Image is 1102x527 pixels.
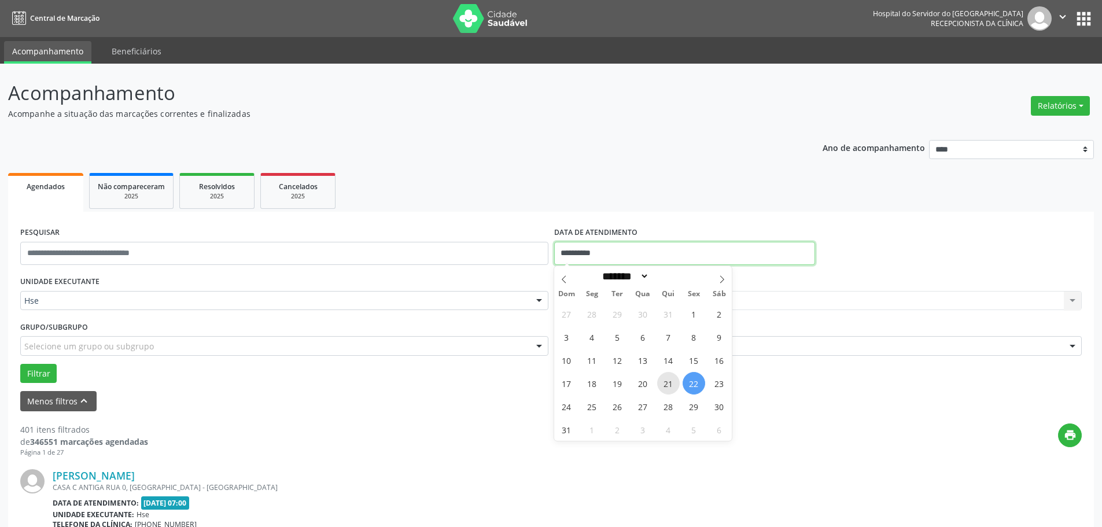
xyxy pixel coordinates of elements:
[605,290,630,298] span: Ter
[188,192,246,201] div: 2025
[141,496,190,510] span: [DATE] 07:00
[98,192,165,201] div: 2025
[606,418,629,441] span: Setembro 2, 2025
[555,326,578,348] span: Agosto 3, 2025
[53,482,908,492] div: CASA C ANTIGA RUA 0, [GEOGRAPHIC_DATA] - [GEOGRAPHIC_DATA]
[581,303,603,325] span: Julho 28, 2025
[555,372,578,395] span: Agosto 17, 2025
[581,349,603,371] span: Agosto 11, 2025
[20,391,97,411] button: Menos filtroskeyboard_arrow_up
[931,19,1023,28] span: Recepcionista da clínica
[823,140,925,154] p: Ano de acompanhamento
[137,510,149,519] span: Hse
[27,182,65,191] span: Agendados
[606,326,629,348] span: Agosto 5, 2025
[20,273,99,291] label: UNIDADE EXECUTANTE
[199,182,235,191] span: Resolvidos
[683,372,705,395] span: Agosto 22, 2025
[78,395,90,407] i: keyboard_arrow_up
[706,290,732,298] span: Sáb
[657,418,680,441] span: Setembro 4, 2025
[683,303,705,325] span: Agosto 1, 2025
[683,349,705,371] span: Agosto 15, 2025
[554,224,637,242] label: DATA DE ATENDIMENTO
[24,340,154,352] span: Selecione um grupo ou subgrupo
[4,41,91,64] a: Acompanhamento
[1031,96,1090,116] button: Relatórios
[606,372,629,395] span: Agosto 19, 2025
[20,364,57,384] button: Filtrar
[683,326,705,348] span: Agosto 8, 2025
[606,349,629,371] span: Agosto 12, 2025
[657,395,680,418] span: Agosto 28, 2025
[554,290,580,298] span: Dom
[53,510,134,519] b: Unidade executante:
[708,395,731,418] span: Agosto 30, 2025
[632,395,654,418] span: Agosto 27, 2025
[269,192,327,201] div: 2025
[20,436,148,448] div: de
[683,418,705,441] span: Setembro 5, 2025
[606,303,629,325] span: Julho 29, 2025
[98,182,165,191] span: Não compareceram
[1027,6,1052,31] img: img
[708,303,731,325] span: Agosto 2, 2025
[24,295,525,307] span: Hse
[8,79,768,108] p: Acompanhamento
[873,9,1023,19] div: Hospital do Servidor do [GEOGRAPHIC_DATA]
[655,290,681,298] span: Qui
[581,372,603,395] span: Agosto 18, 2025
[708,372,731,395] span: Agosto 23, 2025
[555,395,578,418] span: Agosto 24, 2025
[632,349,654,371] span: Agosto 13, 2025
[632,326,654,348] span: Agosto 6, 2025
[555,349,578,371] span: Agosto 10, 2025
[1052,6,1074,31] button: 
[53,498,139,508] b: Data de atendimento:
[581,326,603,348] span: Agosto 4, 2025
[632,372,654,395] span: Agosto 20, 2025
[632,303,654,325] span: Julho 30, 2025
[30,13,99,23] span: Central de Marcação
[20,469,45,493] img: img
[30,436,148,447] strong: 346551 marcações agendadas
[579,290,605,298] span: Seg
[8,9,99,28] a: Central de Marcação
[1058,423,1082,447] button: print
[1056,10,1069,23] i: 
[606,395,629,418] span: Agosto 26, 2025
[657,372,680,395] span: Agosto 21, 2025
[708,326,731,348] span: Agosto 9, 2025
[708,418,731,441] span: Setembro 6, 2025
[708,349,731,371] span: Agosto 16, 2025
[657,349,680,371] span: Agosto 14, 2025
[555,303,578,325] span: Julho 27, 2025
[53,469,135,482] a: [PERSON_NAME]
[581,395,603,418] span: Agosto 25, 2025
[657,303,680,325] span: Julho 31, 2025
[555,418,578,441] span: Agosto 31, 2025
[681,290,706,298] span: Sex
[1074,9,1094,29] button: apps
[20,224,60,242] label: PESQUISAR
[8,108,768,120] p: Acompanhe a situação das marcações correntes e finalizadas
[104,41,169,61] a: Beneficiários
[632,418,654,441] span: Setembro 3, 2025
[599,270,650,282] select: Month
[20,448,148,458] div: Página 1 de 27
[657,326,680,348] span: Agosto 7, 2025
[1064,429,1077,441] i: print
[20,423,148,436] div: 401 itens filtrados
[649,270,687,282] input: Year
[279,182,318,191] span: Cancelados
[20,318,88,336] label: Grupo/Subgrupo
[630,290,655,298] span: Qua
[581,418,603,441] span: Setembro 1, 2025
[683,395,705,418] span: Agosto 29, 2025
